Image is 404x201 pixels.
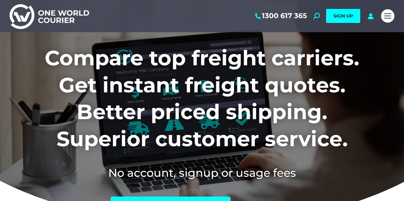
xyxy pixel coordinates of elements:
span: SIGN UP [333,13,353,19]
a: 1300 617 365 [254,12,307,20]
img: One World Courier [10,3,89,29]
a: Mobile menu icon [381,9,394,23]
h1: Compare top freight carriers. Get instant freight quotes. Better priced shipping. Superior custom... [10,45,394,152]
a: SIGN UP [326,9,360,23]
h2: No account, signup or usage fees [10,165,394,181]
